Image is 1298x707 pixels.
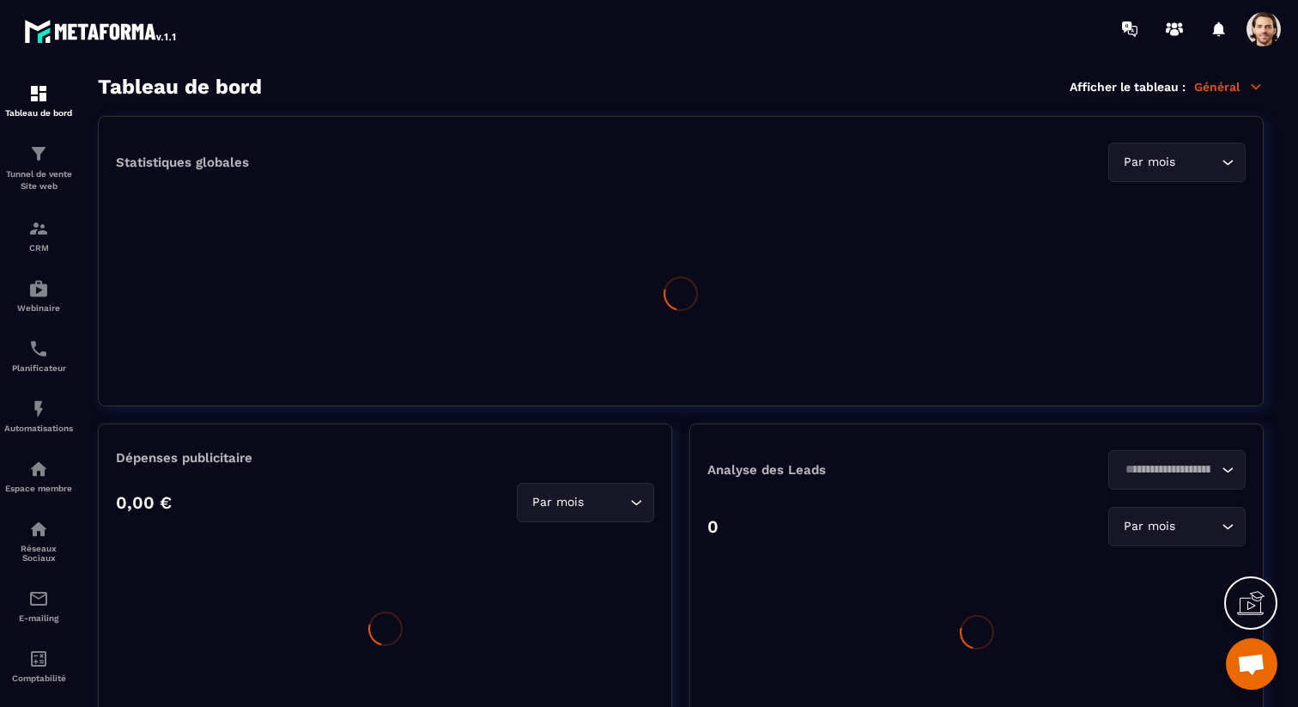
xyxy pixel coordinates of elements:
p: Réseaux Sociaux [4,544,73,563]
p: Comptabilité [4,673,73,683]
div: Search for option [1108,143,1246,182]
img: accountant [28,649,49,669]
input: Search for option [1179,517,1217,536]
a: schedulerschedulerPlanificateur [4,326,73,386]
p: CRM [4,243,73,253]
a: formationformationTunnel de vente Site web [4,131,73,205]
a: automationsautomationsWebinaire [4,265,73,326]
p: Dépenses publicitaire [116,450,654,466]
img: formation [28,218,49,239]
img: social-network [28,519,49,539]
span: Par mois [1119,517,1179,536]
img: scheduler [28,338,49,359]
a: emailemailE-mailing [4,576,73,636]
h3: Tableau de bord [98,75,262,99]
span: Par mois [528,493,587,512]
div: Search for option [517,483,654,522]
div: Ouvrir le chat [1226,638,1277,690]
p: Général [1194,79,1264,94]
p: Afficher le tableau : [1070,80,1186,94]
a: social-networksocial-networkRéseaux Sociaux [4,506,73,576]
input: Search for option [1179,153,1217,172]
p: Statistiques globales [116,155,249,170]
img: automations [28,459,49,479]
p: Automatisations [4,424,73,433]
img: formation [28,83,49,104]
img: formation [28,143,49,164]
p: Webinaire [4,303,73,313]
p: E-mailing [4,613,73,623]
p: 0,00 € [116,492,172,513]
p: Analyse des Leads [707,462,977,478]
a: formationformationCRM [4,205,73,265]
div: Search for option [1108,450,1246,490]
p: Tableau de bord [4,108,73,118]
img: logo [24,15,179,46]
a: formationformationTableau de bord [4,70,73,131]
p: Tunnel de vente Site web [4,168,73,192]
p: Planificateur [4,363,73,373]
img: automations [28,399,49,419]
a: automationsautomationsAutomatisations [4,386,73,446]
input: Search for option [1119,460,1217,479]
input: Search for option [587,493,626,512]
p: 0 [707,516,719,537]
a: automationsautomationsEspace membre [4,446,73,506]
img: email [28,588,49,609]
a: accountantaccountantComptabilité [4,636,73,696]
img: automations [28,278,49,299]
p: Espace membre [4,484,73,493]
div: Search for option [1108,507,1246,546]
span: Par mois [1119,153,1179,172]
